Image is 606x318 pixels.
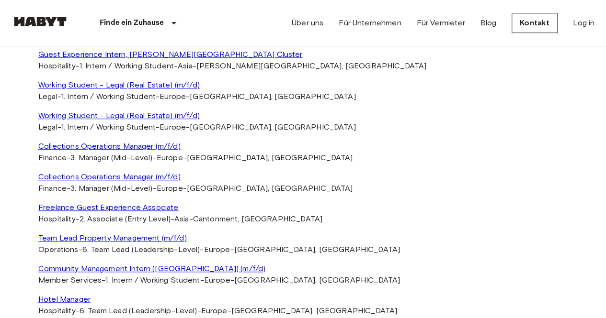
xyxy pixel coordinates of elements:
a: Collections Operations Manager (m/f/d) [38,171,568,183]
span: Hospitality [38,214,76,223]
span: [GEOGRAPHIC_DATA], [GEOGRAPHIC_DATA] [187,184,353,193]
span: Finance [38,153,67,162]
span: Europe [160,92,186,101]
span: 2. Associate (Entry Level) [80,214,171,223]
a: Log in [573,17,595,29]
img: Habyt [11,17,69,26]
span: Finance [38,184,67,193]
span: [GEOGRAPHIC_DATA], [GEOGRAPHIC_DATA] [234,245,400,254]
span: 3. Manager (Mid-Level) [70,184,152,193]
span: Hospitality [38,61,76,70]
span: Member Services [38,275,102,285]
a: Für Unternehmen [339,17,401,29]
span: - - - [38,153,353,162]
span: [GEOGRAPHIC_DATA], [GEOGRAPHIC_DATA] [190,122,355,132]
a: Community Management Intern ([GEOGRAPHIC_DATA]) (m/f/d) [38,263,568,274]
span: Asia [178,61,193,70]
a: Blog [480,17,496,29]
span: 1. Intern / Working Student [61,92,156,101]
a: Collections Operations Manager (m/f/d) [38,141,568,152]
span: Legal [38,122,57,132]
a: Team Lead Property Management (m/f/d) [38,232,568,244]
span: - - - [38,214,322,223]
a: Freelance Guest Experience Associate [38,202,568,213]
span: Europe [201,306,228,315]
span: Operations [38,245,79,254]
span: - - - [38,306,397,315]
span: 3. Manager (Mid-Level) [70,153,152,162]
span: Europe [157,153,183,162]
span: 6. Team Lead (Leadership-Level) [82,245,200,254]
span: Europe [160,122,186,132]
span: Europe [157,184,183,193]
p: Finde ein Zuhause [100,17,164,29]
a: Kontakt [512,13,558,33]
a: Über uns [292,17,323,29]
a: Working Student - Legal (Real Estate) (m/f/d) [38,110,568,121]
span: - - - [38,61,426,70]
span: - - - [38,245,400,254]
span: 6. Team Lead (Leadership-Level) [80,306,197,315]
a: Working Student - Legal (Real Estate) (m/f/d) [38,79,568,91]
span: Asia [174,214,189,223]
a: Hotel Manager [38,294,568,305]
span: - - - [38,275,400,285]
span: Europe [204,245,230,254]
span: 1. Intern / Working Student [80,61,174,70]
span: Hospitality [38,306,76,315]
a: Für Vermieter [416,17,465,29]
a: Guest Experience Intern, [PERSON_NAME][GEOGRAPHIC_DATA] Cluster [38,49,568,60]
span: Legal [38,92,57,101]
span: [PERSON_NAME][GEOGRAPHIC_DATA], [GEOGRAPHIC_DATA] [196,61,426,70]
span: 1. Intern / Working Student [105,275,200,285]
span: Cantonment, [GEOGRAPHIC_DATA] [193,214,322,223]
span: Europe [204,275,230,285]
span: 1. Intern / Working Student [61,122,156,132]
span: [GEOGRAPHIC_DATA], [GEOGRAPHIC_DATA] [231,306,397,315]
span: - - - [38,92,356,101]
span: [GEOGRAPHIC_DATA], [GEOGRAPHIC_DATA] [187,153,353,162]
span: - - - [38,184,353,193]
span: [GEOGRAPHIC_DATA], [GEOGRAPHIC_DATA] [234,275,400,285]
span: - - - [38,122,356,132]
span: [GEOGRAPHIC_DATA], [GEOGRAPHIC_DATA] [190,92,355,101]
